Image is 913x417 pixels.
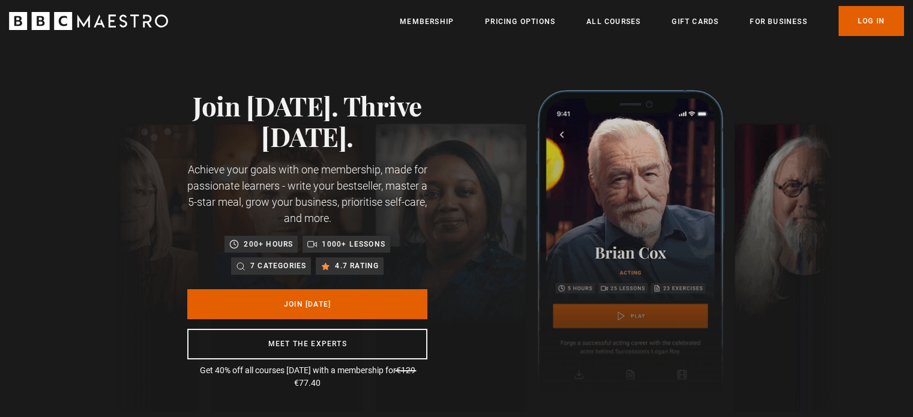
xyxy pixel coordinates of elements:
a: For business [750,16,807,28]
a: Gift Cards [672,16,719,28]
p: Achieve your goals with one membership, made for passionate learners - write your bestseller, mas... [187,161,427,226]
nav: Primary [400,6,904,36]
p: 1000+ lessons [322,238,385,250]
span: €129 [396,365,415,375]
p: 200+ hours [244,238,293,250]
a: Pricing Options [485,16,555,28]
a: Meet the experts [187,329,427,359]
span: €77.40 [294,378,321,388]
p: Get 40% off all courses [DATE] with a membership for [187,364,427,389]
svg: BBC Maestro [9,12,168,30]
a: Membership [400,16,454,28]
a: All Courses [586,16,640,28]
p: 4.7 rating [335,260,379,272]
a: Join [DATE] [187,289,427,319]
p: 7 categories [250,260,306,272]
a: Log In [839,6,904,36]
h1: Join [DATE]. Thrive [DATE]. [187,90,427,152]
